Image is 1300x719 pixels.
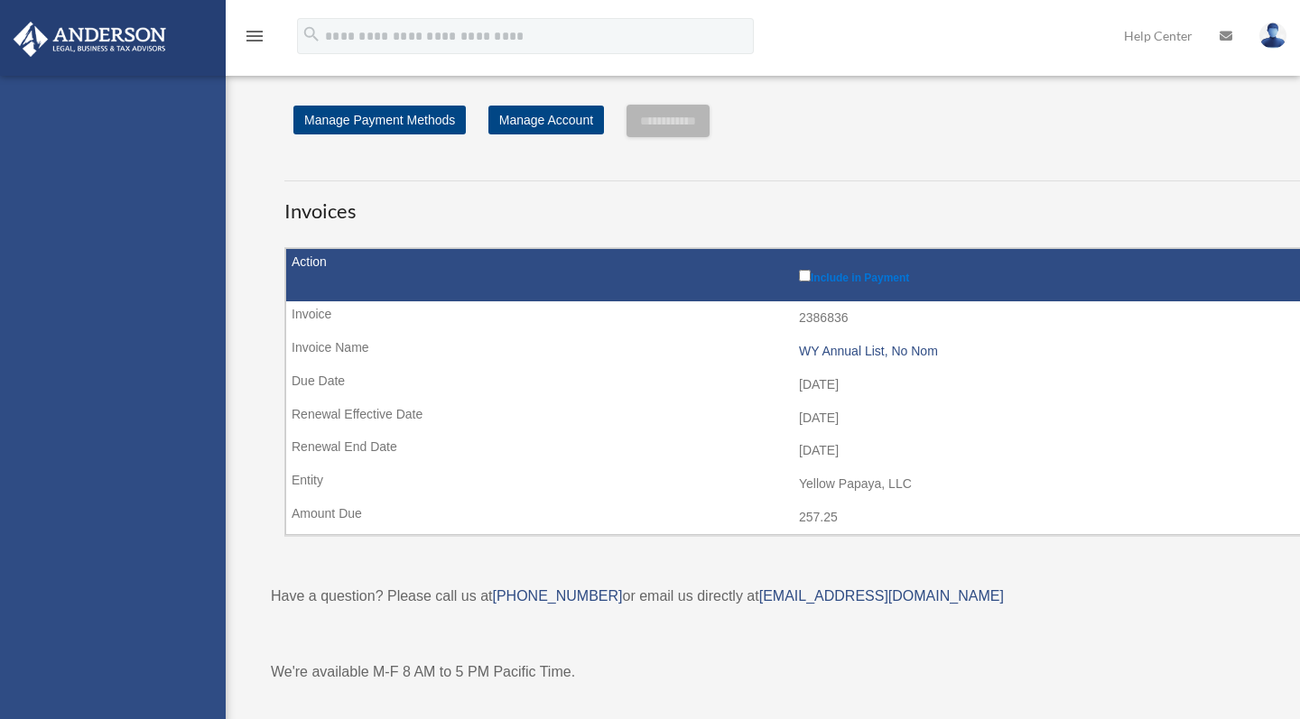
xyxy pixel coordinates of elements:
[302,24,321,44] i: search
[244,32,265,47] a: menu
[759,588,1004,604] a: [EMAIL_ADDRESS][DOMAIN_NAME]
[8,22,172,57] img: Anderson Advisors Platinum Portal
[492,588,622,604] a: [PHONE_NUMBER]
[488,106,604,134] a: Manage Account
[244,25,265,47] i: menu
[1259,23,1286,49] img: User Pic
[799,270,811,281] input: Include in Payment
[293,106,466,134] a: Manage Payment Methods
